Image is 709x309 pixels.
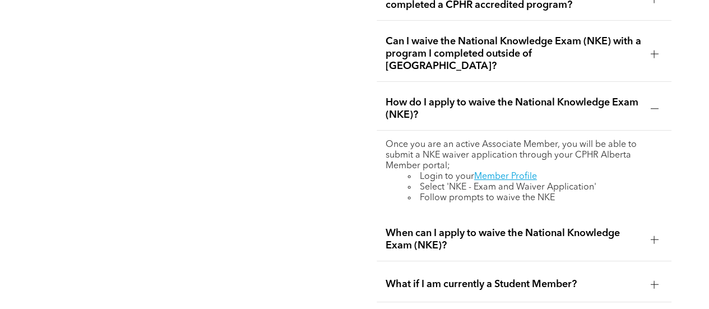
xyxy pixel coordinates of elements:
li: Select 'NKE - Exam and Waiver Application' [408,182,663,193]
li: Follow prompts to waive the NKE [408,193,663,204]
span: What if I am currently a Student Member? [386,278,642,290]
span: When can I apply to waive the National Knowledge Exam (NKE)? [386,227,642,252]
li: Login to your [408,172,663,182]
span: How do I apply to waive the National Knowledge Exam (NKE)? [386,96,642,121]
a: Member Profile [474,172,537,181]
p: Once you are an active Associate Member, you will be able to submit a NKE waiver application thro... [386,140,663,172]
span: Can I waive the National Knowledge Exam (NKE) with a program I completed outside of [GEOGRAPHIC_D... [386,35,642,72]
